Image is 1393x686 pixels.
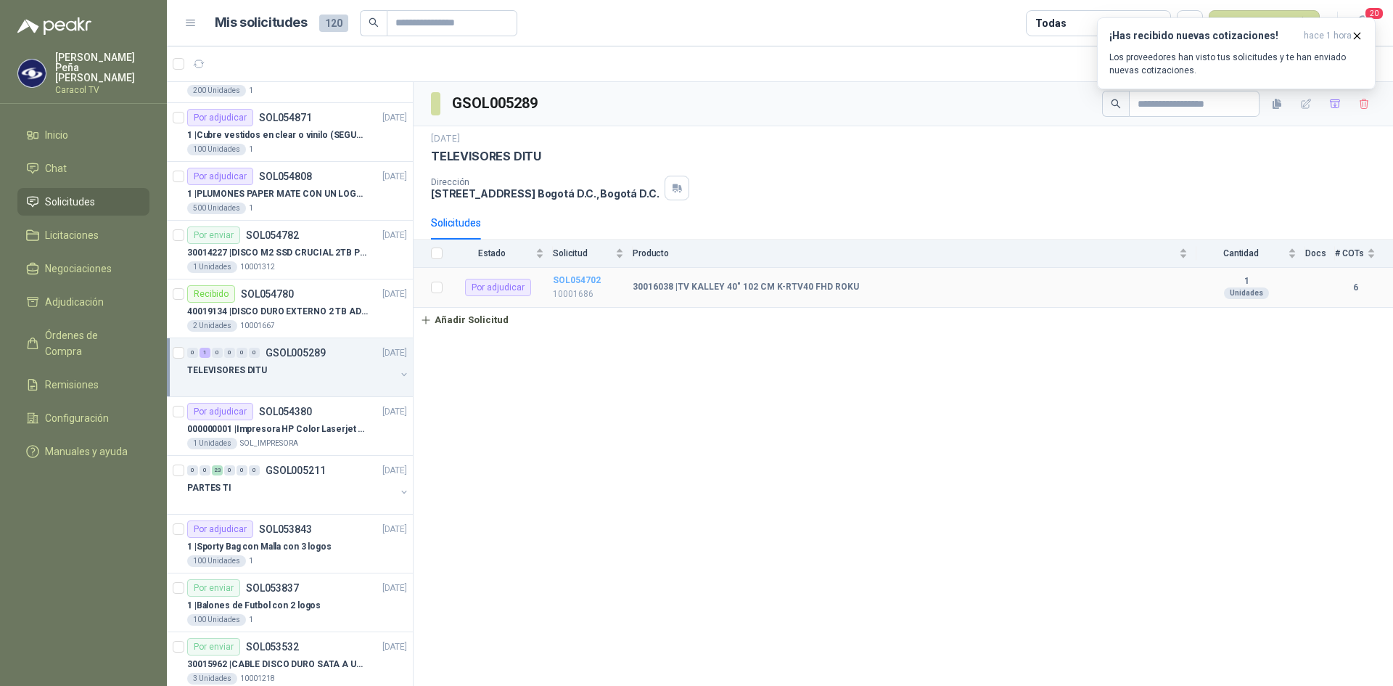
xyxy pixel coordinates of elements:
[167,162,413,221] a: Por adjudicarSOL054808[DATE] 1 |PLUMONES PAPER MATE CON UN LOGO (SEGUN REF.ADJUNTA)500 Unidades1
[187,261,237,273] div: 1 Unidades
[1196,276,1297,287] b: 1
[319,15,348,32] span: 120
[1335,281,1376,295] b: 6
[1305,240,1335,268] th: Docs
[187,422,368,436] p: 000000001 | Impresora HP Color Laserjet Pro 3201dw
[200,348,210,358] div: 1
[167,397,413,456] a: Por adjudicarSOL054380[DATE] 000000001 |Impresora HP Color Laserjet Pro 3201dw1 UnidadesSOL_IMPRE...
[237,465,247,475] div: 0
[45,127,68,143] span: Inicio
[1364,7,1384,20] span: 20
[45,227,99,243] span: Licitaciones
[224,348,235,358] div: 0
[187,403,253,420] div: Por adjudicar
[266,465,326,475] p: GSOL005211
[246,583,299,593] p: SOL053837
[249,555,253,567] p: 1
[187,520,253,538] div: Por adjudicar
[187,579,240,597] div: Por enviar
[1196,248,1285,258] span: Cantidad
[187,187,368,201] p: 1 | PLUMONES PAPER MATE CON UN LOGO (SEGUN REF.ADJUNTA)
[167,515,413,573] a: Por adjudicarSOL053843[DATE] 1 |Sporty Bag con Malla con 3 logos100 Unidades1
[431,177,659,187] p: Dirección
[45,327,136,359] span: Órdenes de Compra
[187,168,253,185] div: Por adjudicar
[431,132,460,146] p: [DATE]
[187,85,246,97] div: 200 Unidades
[249,465,260,475] div: 0
[17,121,149,149] a: Inicio
[17,288,149,316] a: Adjudicación
[17,221,149,249] a: Licitaciones
[17,255,149,282] a: Negociaciones
[259,407,312,417] p: SOL054380
[414,308,1393,332] a: Añadir Solicitud
[259,113,312,123] p: SOL054871
[241,289,294,299] p: SOL054780
[553,248,612,258] span: Solicitud
[187,614,246,626] div: 100 Unidades
[187,348,198,358] div: 0
[382,170,407,184] p: [DATE]
[45,444,128,460] span: Manuales y ayuda
[17,371,149,399] a: Remisiones
[249,203,253,214] p: 1
[382,111,407,125] p: [DATE]
[187,285,235,303] div: Recibido
[187,638,240,656] div: Por enviar
[187,438,237,449] div: 1 Unidades
[553,275,601,285] a: SOL054702
[451,240,553,268] th: Estado
[633,240,1196,268] th: Producto
[187,364,267,377] p: TELEVISORES DITU
[249,348,260,358] div: 0
[382,287,407,301] p: [DATE]
[1035,15,1066,31] div: Todas
[452,92,540,115] h3: GSOL005289
[17,155,149,182] a: Chat
[553,240,633,268] th: Solicitud
[431,215,481,231] div: Solicitudes
[1109,51,1363,77] p: Los proveedores han visto tus solicitudes y te han enviado nuevas cotizaciones.
[17,404,149,432] a: Configuración
[45,294,104,310] span: Adjudicación
[382,229,407,242] p: [DATE]
[187,109,253,126] div: Por adjudicar
[249,144,253,155] p: 1
[187,128,368,142] p: 1 | Cubre vestidos en clear o vinilo (SEGUN ESPECIFICACIONES DEL ADJUNTO)
[187,540,332,554] p: 1 | Sporty Bag con Malla con 3 logos
[553,287,624,301] p: 10001686
[1349,10,1376,36] button: 20
[633,248,1176,258] span: Producto
[167,573,413,632] a: Por enviarSOL053837[DATE] 1 |Balones de Futbol con 2 logos100 Unidades1
[18,60,46,87] img: Company Logo
[1111,99,1121,109] span: search
[55,86,149,94] p: Caracol TV
[1109,30,1298,42] h3: ¡Has recibido nuevas cotizaciones!
[1335,240,1393,268] th: # COTs
[1209,10,1320,36] button: Nueva solicitud
[187,658,368,671] p: 30015962 | CABLE DISCO DURO SATA A USB 3.0 GENERICO
[465,279,531,296] div: Por adjudicar
[382,464,407,478] p: [DATE]
[55,52,149,83] p: [PERSON_NAME] Peña [PERSON_NAME]
[237,348,247,358] div: 0
[167,103,413,162] a: Por adjudicarSOL054871[DATE] 1 |Cubre vestidos en clear o vinilo (SEGUN ESPECIFICACIONES DEL ADJU...
[212,465,223,475] div: 23
[431,187,659,200] p: [STREET_ADDRESS] Bogotá D.C. , Bogotá D.C.
[187,246,368,260] p: 30014227 | DISCO M2 SSD CRUCIAL 2TB P3 PLUS
[167,279,413,338] a: RecibidoSOL054780[DATE] 40019134 |DISCO DURO EXTERNO 2 TB ADATA2 Unidades10001667
[212,348,223,358] div: 0
[187,144,246,155] div: 100 Unidades
[17,188,149,216] a: Solicitudes
[224,465,235,475] div: 0
[200,465,210,475] div: 0
[187,599,321,613] p: 1 | Balones de Futbol con 2 logos
[240,673,275,685] p: 10001218
[266,348,326,358] p: GSOL005289
[187,462,410,508] a: 0 0 23 0 0 0 GSOL005211[DATE] PARTES TI
[240,438,298,449] p: SOL_IMPRESORA
[259,524,312,534] p: SOL053843
[187,344,410,391] a: 0 1 0 0 0 0 GSOL005289[DATE] TELEVISORES DITU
